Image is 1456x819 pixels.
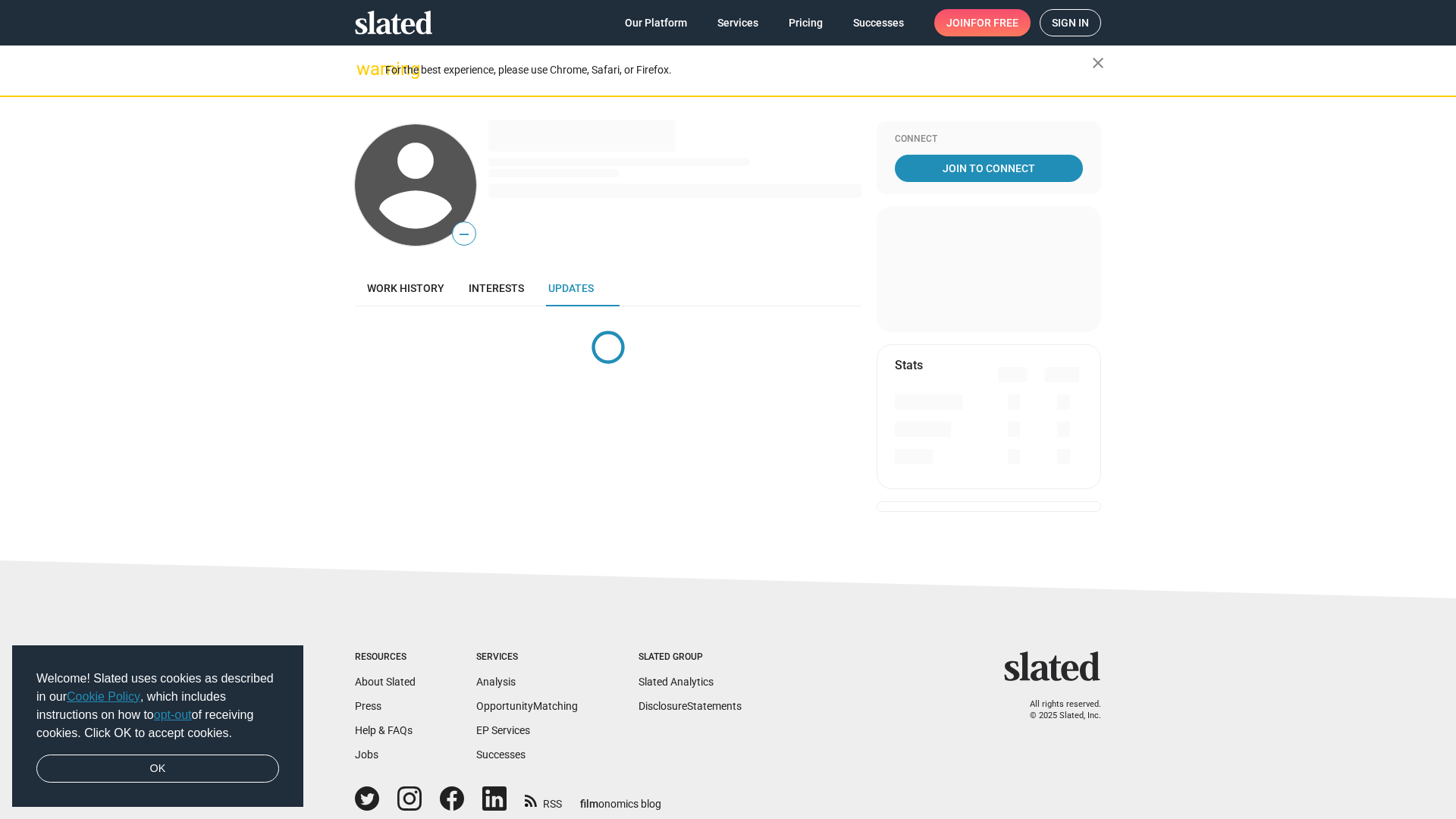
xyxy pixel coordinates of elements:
a: OpportunityMatching [476,700,578,712]
a: Join To Connect [895,155,1083,182]
div: Resources [355,651,416,664]
a: EP Services [476,724,530,736]
span: Services [717,9,758,36]
a: opt-out [154,708,192,721]
a: Updates [536,270,606,306]
a: Services [705,9,770,36]
span: Work history [367,282,444,294]
span: film [580,798,598,810]
span: Welcome! Slated uses cookies as described in our , which includes instructions on how to of recei... [36,670,279,742]
div: Slated Group [639,651,742,664]
mat-icon: warning [356,60,375,78]
span: Successes [853,9,904,36]
a: Jobs [355,748,378,761]
a: Help & FAQs [355,724,413,736]
span: Join To Connect [898,155,1080,182]
a: Sign in [1040,9,1101,36]
div: Connect [895,133,1083,146]
div: For the best experience, please use Chrome, Safari, or Firefox. [385,60,1092,80]
a: Analysis [476,676,516,688]
span: Sign in [1052,10,1089,36]
a: Interests [457,270,536,306]
a: Joinfor free [934,9,1031,36]
span: Our Platform [625,9,687,36]
a: Our Platform [613,9,699,36]
a: Successes [476,748,526,761]
a: Slated Analytics [639,676,714,688]
span: Interests [469,282,524,294]
a: dismiss cookie message [36,755,279,783]
span: Pricing [789,9,823,36]
a: Press [355,700,381,712]
a: RSS [525,788,562,811]
span: Updates [548,282,594,294]
p: All rights reserved. © 2025 Slated, Inc. [1014,699,1101,721]
a: DisclosureStatements [639,700,742,712]
span: Join [946,9,1018,36]
div: cookieconsent [12,645,303,808]
span: for free [971,9,1018,36]
a: About Slated [355,676,416,688]
a: Cookie Policy [67,690,140,703]
a: filmonomics blog [580,785,661,811]
div: Services [476,651,578,664]
a: Work history [355,270,457,306]
mat-icon: close [1089,54,1107,72]
a: Successes [841,9,916,36]
mat-card-title: Stats [895,357,923,373]
a: Pricing [777,9,835,36]
span: — [453,224,475,244]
